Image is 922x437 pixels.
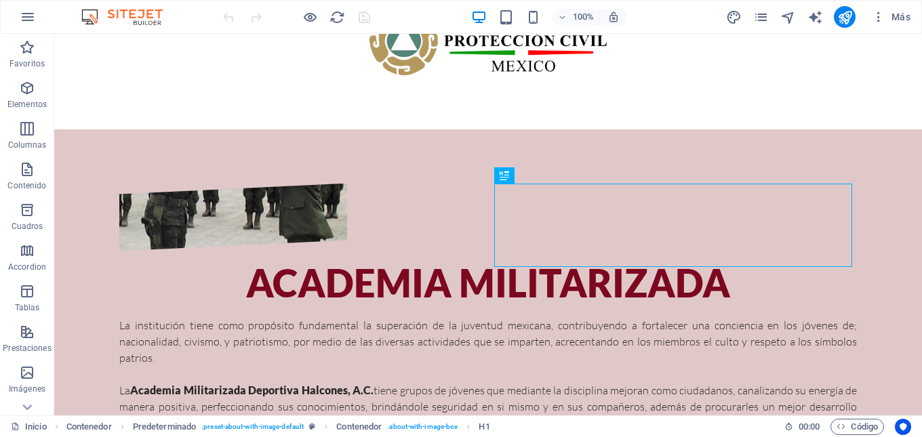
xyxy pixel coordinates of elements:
p: Columnas [8,140,47,150]
p: Cuadros [12,221,43,232]
p: Contenido [7,180,46,191]
i: Diseño (Ctrl+Alt+Y) [726,9,742,25]
button: navigator [780,9,796,25]
span: Más [872,10,910,24]
span: . about-with-image-box [387,419,458,435]
p: Imágenes [9,383,45,394]
img: Editor Logo [78,9,180,25]
button: design [725,9,742,25]
span: Haz clic para seleccionar y doble clic para editar [66,419,112,435]
span: . preset-about-with-image-default [201,419,304,435]
p: Accordion [8,262,46,272]
span: Haz clic para seleccionar y doble clic para editar [479,419,489,435]
i: Páginas (Ctrl+Alt+S) [753,9,769,25]
h6: Tiempo de la sesión [784,419,820,435]
i: Volver a cargar página [329,9,345,25]
button: reload [329,9,345,25]
a: Haz clic para cancelar la selección y doble clic para abrir páginas [11,419,47,435]
i: AI Writer [807,9,823,25]
span: : [808,421,810,432]
i: Este elemento es un preajuste personalizable [309,423,315,430]
button: publish [834,6,856,28]
button: pages [753,9,769,25]
span: Haz clic para seleccionar y doble clic para editar [336,419,382,435]
p: Prestaciones [3,343,51,354]
button: Más [866,6,916,28]
nav: breadcrumb [66,419,490,435]
button: 100% [552,9,600,25]
p: Tablas [15,302,40,313]
p: Elementos [7,99,47,110]
i: Publicar [837,9,853,25]
span: Haz clic para seleccionar y doble clic para editar [133,419,196,435]
h6: 100% [572,9,594,25]
span: Código [837,419,878,435]
p: Favoritos [9,58,45,69]
button: text_generator [807,9,823,25]
button: Haz clic para salir del modo de previsualización y seguir editando [302,9,318,25]
button: Código [830,419,884,435]
i: Navegador [780,9,796,25]
button: Usercentrics [895,419,911,435]
span: 00 00 [799,419,820,435]
i: Al redimensionar, ajustar el nivel de zoom automáticamente para ajustarse al dispositivo elegido. [607,11,620,23]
